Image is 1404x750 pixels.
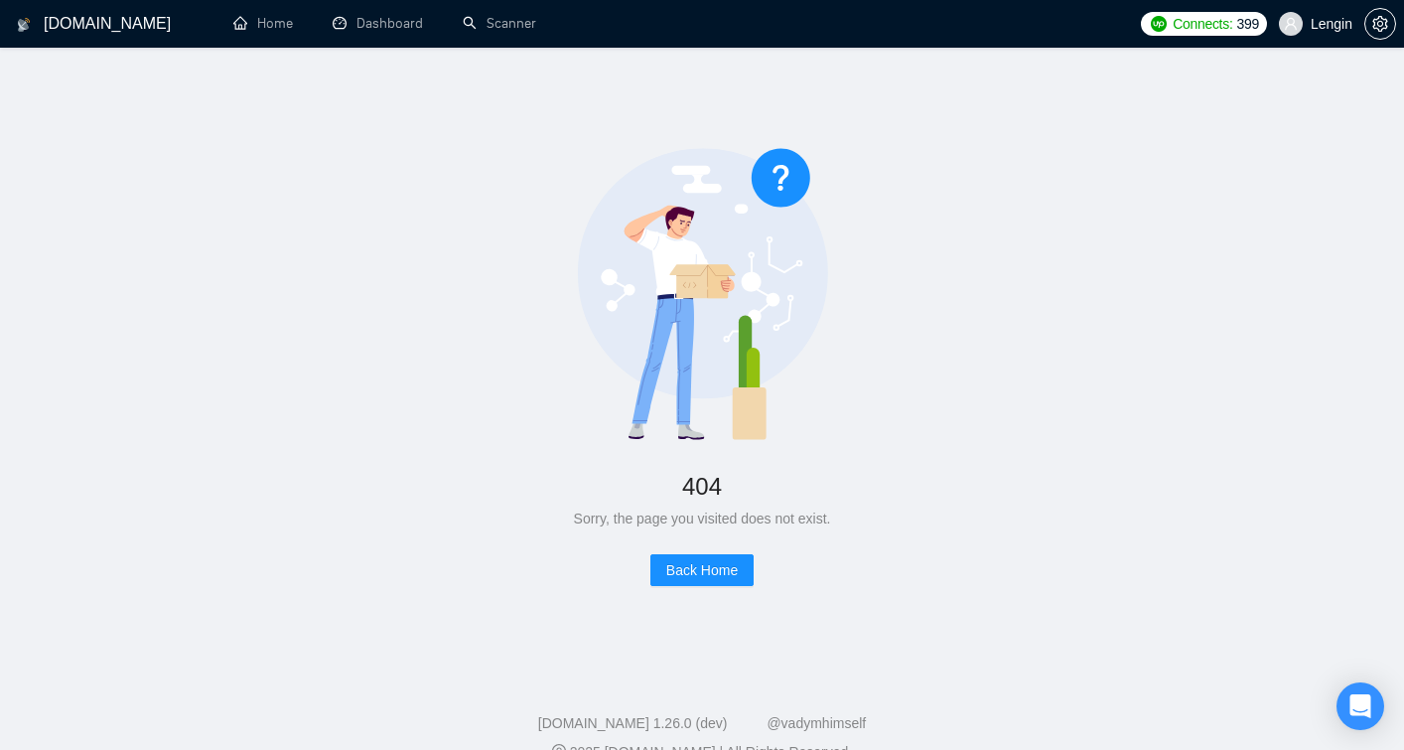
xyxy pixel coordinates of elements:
img: upwork-logo.png [1151,16,1167,32]
a: searchScanner [463,15,536,32]
button: setting [1364,8,1396,40]
a: [DOMAIN_NAME] 1.26.0 (dev) [538,715,728,731]
a: dashboardDashboard [333,15,423,32]
span: 399 [1236,13,1258,35]
div: 404 [64,465,1340,508]
a: @vadymhimself [767,715,866,731]
span: user [1284,17,1298,31]
span: setting [1365,16,1395,32]
div: Open Intercom Messenger [1336,682,1384,730]
span: Back Home [666,559,738,581]
a: setting [1364,16,1396,32]
span: Connects: [1173,13,1232,35]
div: Sorry, the page you visited does not exist. [64,508,1340,529]
img: logo [17,9,31,41]
a: homeHome [233,15,293,32]
button: Back Home [650,554,754,586]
